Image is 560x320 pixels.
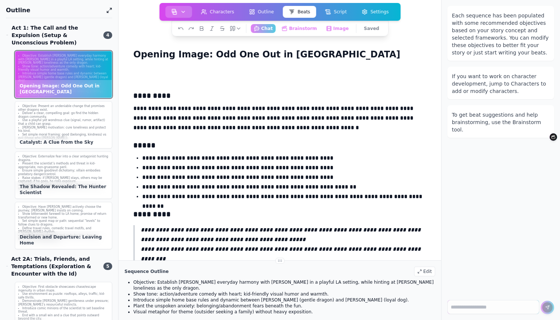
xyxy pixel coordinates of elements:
button: Brainstorm [550,133,557,141]
button: Beats [283,6,316,18]
span: 4 [103,31,112,39]
img: storyboard [171,9,177,15]
button: Script [319,6,353,18]
h1: Outline [6,6,103,15]
li: Deliver a clear, compelling goal: go find the hidden dragon community. [18,111,109,119]
li: Present the scientist’s methods and threat in kid-appropriate, non-gruesome peril. [18,162,109,169]
h1: Opening Image: Odd One Out in [GEOGRAPHIC_DATA] [130,47,403,61]
a: Outline [241,4,281,19]
a: Beats [281,4,317,19]
li: Plant the unspoken anxiety: belonging/abandonment fears beneath the fun. [133,303,435,309]
li: Set simple moral framing: good (belonging, kindness) vs evil (those who [PERSON_NAME]). [18,133,109,140]
button: Settings [356,6,394,18]
li: Objective: Establish [PERSON_NAME] everyday harmony with [PERSON_NAME] in a playful LA setting, w... [18,54,109,65]
li: Raise stakes: if [PERSON_NAME] stays, others may be captured; if he goes, he risks exposure. [18,176,109,183]
li: Objective: Establish [PERSON_NAME] everyday harmony with [PERSON_NAME] in a playful LA setting, w... [133,279,435,291]
li: Objective: Externalize fear into a clear antagonist hunting dragons. [18,155,109,162]
li: Visual metaphor for theme (outsider seeking a family) without heavy exposition. [133,309,435,315]
button: Image [323,24,352,33]
li: Objective: Have [PERSON_NAME] actively choose the journey; [PERSON_NAME] insists on coming. [18,205,109,212]
a: Script [317,4,354,19]
li: Set simple quest map or path: sequential “levels” to follow clues to dragons. [18,219,109,226]
a: Settings [354,4,396,19]
li: Show tone: action/adventure comedy with heart; kid-friendly visual humor and warmth. [18,65,109,72]
li: Introduce simple home base rules and dynamic between [PERSON_NAME] (gentle dragon) and [PERSON_NA... [133,297,435,303]
a: Characters [194,4,242,19]
div: Act 2A: Trials, Friends, and Temptations (Exploration & Encounter with the Id) [6,255,99,277]
div: To get beat suggestions and help brainstorming, use the Brainstorm tool. [452,111,550,133]
button: Chat [251,24,276,33]
li: Introduce comic minions of the scientist to set baseline threat. [18,307,109,314]
li: Introduce simple home base rules and dynamic between [PERSON_NAME] (gentle dragon) and [PERSON_NA... [18,72,109,83]
div: Decision and Departure: Leaving Home [15,231,112,249]
li: Objective: First obstacle showcases chase/escape ingenuity in urban maze. [18,285,109,292]
li: Show bittersweet farewell to LA home; promise of return transformed or new home. [18,212,109,219]
h2: Sequence Outline [124,269,169,274]
li: Demonstrate [PERSON_NAME] gentleness under pressure; [PERSON_NAME]’s resourceful instincts. [18,299,109,306]
button: Outline [243,6,280,18]
li: Use a playful yet wondrous clue (signal, rumor, artifact) that a child can grasp. [18,119,109,126]
button: Brainstorm [279,24,320,33]
li: [PERSON_NAME] motivation: cure loneliness and protect his kind. [18,126,109,133]
li: Ensure simple good/evil dichotomy; villain embodies predatory danger/control. [18,169,109,176]
div: The Shadow Revealed: The Hunter Scientist [15,181,112,199]
div: Edit [414,267,435,276]
li: Objective: Present an undeniable change that promises other dragons exist. [18,104,109,111]
li: Define travel rules, comedic travel motifs, and [PERSON_NAME] rhythm. [18,227,109,234]
div: Catalyst: A Clue from the Sky [15,136,112,148]
div: If you want to work on character development, jump to Characters to add or modify characters. [452,73,550,95]
span: 5 [103,263,112,270]
div: Opening Image: Odd One Out in [GEOGRAPHIC_DATA] [15,80,112,98]
div: Act 1: The Call and the Expulsion (Setup & Unconscious Problem) [6,24,99,46]
button: Saved [361,24,382,33]
div: Each sequence has been populated with some recommended objectives based on your story concept and... [452,12,550,56]
li: Use environment as puzzle: rooftops, alleys, traffic; kid-safe thrills. [18,292,109,299]
button: Characters [195,6,240,18]
li: Show tone: action/adventure comedy with heart; kid-friendly visual humor and warmth. [133,291,435,297]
